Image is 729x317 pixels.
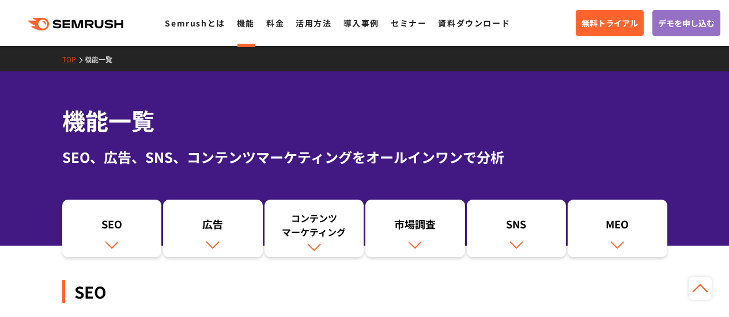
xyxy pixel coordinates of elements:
[391,17,426,29] a: セミナー
[270,211,358,239] div: コンテンツ マーケティング
[568,200,667,257] a: MEO
[343,17,379,29] a: 導入事例
[573,217,662,236] div: MEO
[62,147,667,167] div: SEO、広告、SNS、コンテンツマーケティングをオールインワンで分析
[581,17,638,29] span: 無料トライアル
[237,17,255,29] a: 機能
[371,217,459,236] div: 市場調査
[169,217,257,236] div: 広告
[365,200,465,257] a: 市場調査
[163,200,263,257] a: 広告
[576,10,644,36] a: 無料トライアル
[473,217,561,236] div: SNS
[652,10,720,36] a: デモを申し込む
[165,17,225,29] a: Semrushとは
[438,17,510,29] a: 資料ダウンロード
[62,54,85,64] a: TOP
[85,54,121,64] a: 機能一覧
[62,280,667,303] div: SEO
[265,200,364,257] a: コンテンツマーケティング
[62,200,162,257] a: SEO
[62,104,667,138] h1: 機能一覧
[467,200,566,257] a: SNS
[266,17,284,29] a: 料金
[296,17,331,29] a: 活用方法
[68,217,156,236] div: SEO
[658,17,715,29] span: デモを申し込む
